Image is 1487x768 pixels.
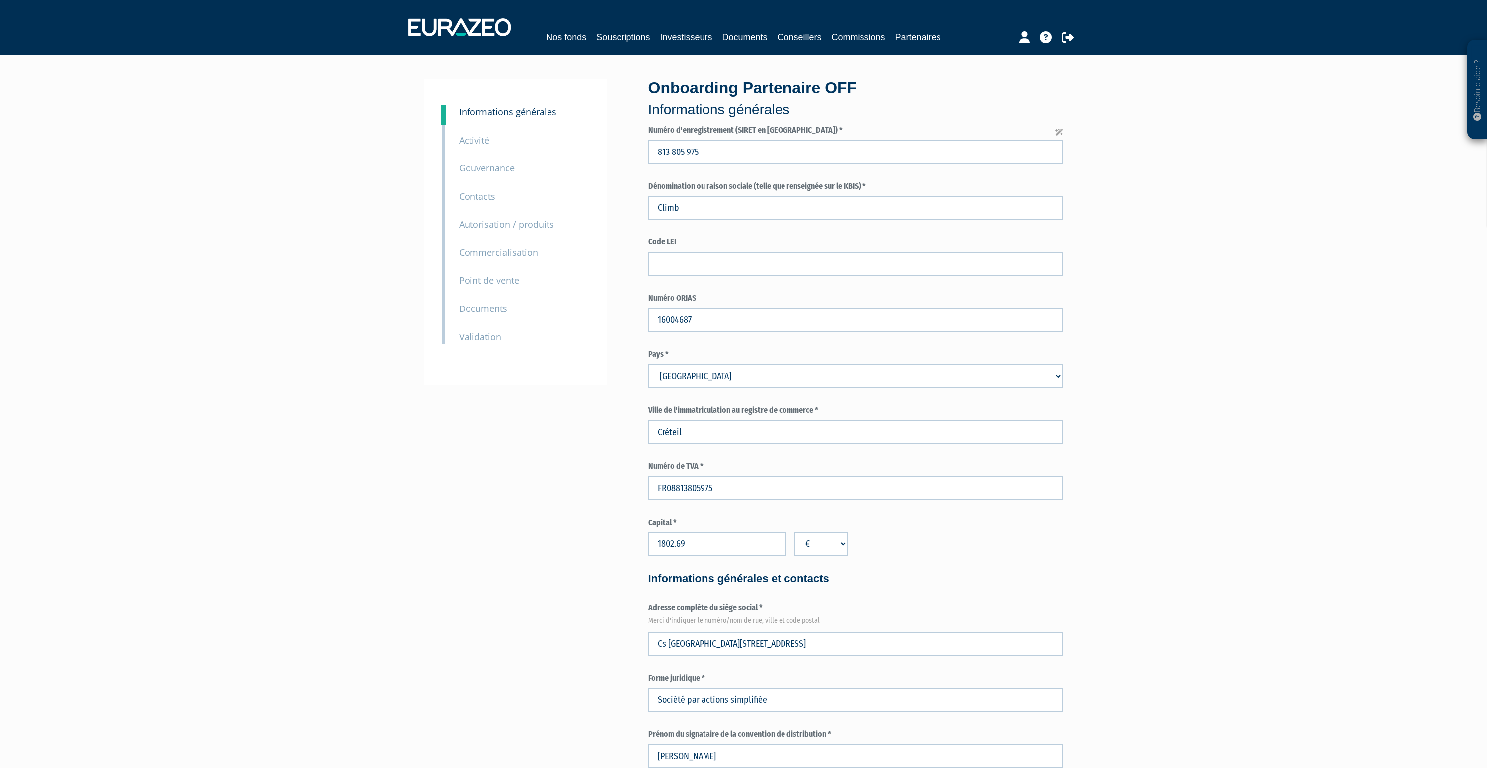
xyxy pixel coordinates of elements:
label: Prénom du signataire de la convention de distribution * [648,729,1063,740]
em: Merci d'indiquer le numéro/nom de rue, ville et code postal [648,616,1063,626]
p: Informations générales [648,100,1063,120]
span: Cette question permettra de pré-remplir certains champs [1055,128,1063,138]
p: Besoin d'aide ? [1472,45,1483,135]
small: Contacts [459,190,495,202]
label: Adresse complète du siège social * [648,602,1063,623]
a: Souscriptions [596,30,650,44]
label: Forme juridique * [648,673,1063,684]
a: Conseillers [778,30,822,44]
a: Partenaires [895,30,941,44]
label: Numéro ORIAS [648,293,1063,304]
label: Ville de l'immatriculation au registre de commerce * [648,405,1063,416]
label: Dénomination ou raison sociale (telle que renseignée sur le KBIS) * [648,181,1063,192]
label: Numéro de TVA * [648,461,1063,472]
a: Documents [722,30,767,44]
small: Activité [459,134,489,146]
a: 3 [441,105,446,125]
label: Code LEI [648,236,1063,248]
small: Validation [459,331,501,343]
small: Commercialisation [459,246,538,258]
img: 1732889491-logotype_eurazeo_blanc_rvb.png [408,18,511,36]
a: Nos fonds [546,30,586,44]
h4: Informations générales et contacts [648,573,1063,585]
a: Commissions [832,30,885,44]
label: Capital * [648,517,1063,529]
label: Pays * [648,349,1063,360]
div: Onboarding Partenaire OFF [648,77,1063,120]
small: Autorisation / produits [459,218,554,230]
small: Documents [459,303,507,314]
a: Investisseurs [660,30,712,44]
small: Informations générales [459,106,556,118]
input: Indiquez un lieu [648,632,1063,656]
label: Numéro d'enregistrement (SIRET en [GEOGRAPHIC_DATA]) * [648,125,1063,136]
small: Gouvernance [459,162,515,174]
small: Point de vente [459,274,519,286]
